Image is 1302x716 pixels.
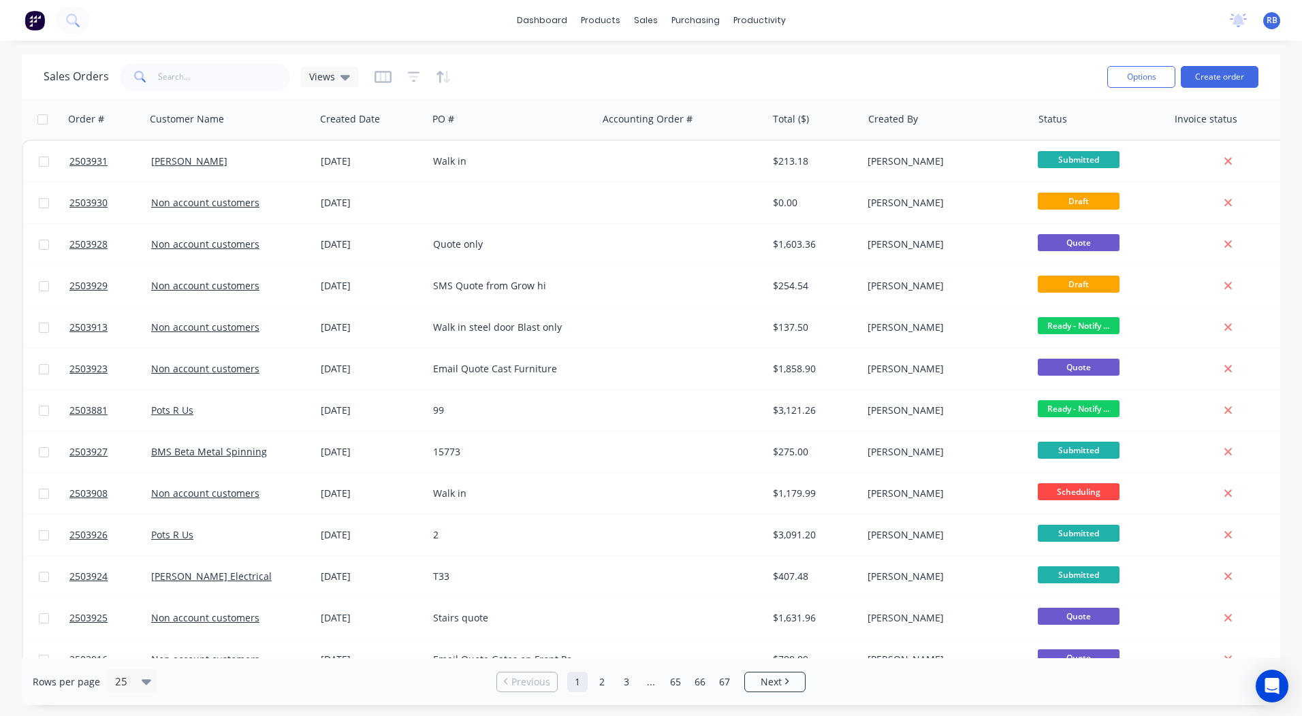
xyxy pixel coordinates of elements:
[433,362,584,376] div: Email Quote Cast Furniture
[433,487,584,500] div: Walk in
[68,112,104,126] div: Order #
[151,445,267,458] a: BMS Beta Metal Spinning
[773,570,853,583] div: $407.48
[69,487,108,500] span: 2503908
[69,445,108,459] span: 2503927
[773,279,853,293] div: $254.54
[69,432,151,472] a: 2503927
[151,653,259,666] a: Non account customers
[69,141,151,182] a: 2503931
[690,672,710,692] a: Page 66
[761,675,782,689] span: Next
[69,265,151,306] a: 2503929
[150,112,224,126] div: Customer Name
[69,515,151,555] a: 2503926
[69,639,151,680] a: 2503916
[433,653,584,666] div: Email Quote Gates on Front Porch
[433,528,584,542] div: 2
[69,404,108,417] span: 2503881
[33,675,100,689] span: Rows per page
[567,672,588,692] a: Page 1 is your current page
[1038,276,1120,293] span: Draft
[773,321,853,334] div: $137.50
[868,611,1019,625] div: [PERSON_NAME]
[868,279,1019,293] div: [PERSON_NAME]
[321,154,422,168] div: [DATE]
[433,611,584,625] div: Stairs quote
[1256,670,1288,702] div: Open Intercom Messenger
[432,112,454,126] div: PO #
[151,196,259,209] a: Non account customers
[158,63,291,91] input: Search...
[321,528,422,542] div: [DATE]
[868,445,1019,459] div: [PERSON_NAME]
[433,570,584,583] div: T33
[151,154,227,167] a: [PERSON_NAME]
[151,321,259,333] a: Non account customers
[151,528,193,541] a: Pots R Us
[151,362,259,375] a: Non account customers
[321,362,422,376] div: [DATE]
[69,224,151,265] a: 2503928
[321,570,422,583] div: [DATE]
[433,279,584,293] div: SMS Quote from Grow hi
[69,196,108,210] span: 2503930
[69,390,151,431] a: 2503881
[773,653,853,666] div: $789.89
[151,279,259,292] a: Non account customers
[1038,193,1120,210] span: Draft
[321,279,422,293] div: [DATE]
[773,404,853,417] div: $3,121.26
[1038,359,1120,376] span: Quote
[592,672,612,692] a: Page 2
[69,348,151,389] a: 2503923
[1038,234,1120,251] span: Quote
[151,404,193,417] a: Pots R Us
[1038,151,1120,168] span: Submitted
[69,556,151,597] a: 2503924
[616,672,637,692] a: Page 3
[151,570,272,583] a: [PERSON_NAME] Electrical
[1038,525,1120,542] span: Submitted
[603,112,693,126] div: Accounting Order #
[320,112,380,126] div: Created Date
[773,112,809,126] div: Total ($)
[773,238,853,251] div: $1,603.36
[1175,112,1237,126] div: Invoice status
[727,10,793,31] div: productivity
[1267,14,1277,27] span: RB
[321,487,422,500] div: [DATE]
[69,154,108,168] span: 2503931
[1038,649,1120,666] span: Quote
[321,404,422,417] div: [DATE]
[868,487,1019,500] div: [PERSON_NAME]
[714,672,735,692] a: Page 67
[69,279,108,293] span: 2503929
[1038,483,1120,500] span: Scheduling
[1181,66,1258,88] button: Create order
[69,611,108,625] span: 2503925
[1038,566,1120,583] span: Submitted
[321,611,422,625] div: [DATE]
[433,445,584,459] div: 15773
[69,473,151,514] a: 2503908
[510,10,574,31] a: dashboard
[151,487,259,500] a: Non account customers
[69,653,108,666] span: 2503916
[641,672,661,692] a: Jump forward
[321,238,422,251] div: [DATE]
[309,69,335,84] span: Views
[773,154,853,168] div: $213.18
[745,675,805,689] a: Next page
[497,675,557,689] a: Previous page
[69,307,151,348] a: 2503913
[433,321,584,334] div: Walk in steel door Blast only
[773,487,853,500] div: $1,179.99
[1107,66,1175,88] button: Options
[69,598,151,638] a: 2503925
[151,611,259,624] a: Non account customers
[69,570,108,583] span: 2503924
[321,445,422,459] div: [DATE]
[868,653,1019,666] div: [PERSON_NAME]
[433,154,584,168] div: Walk in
